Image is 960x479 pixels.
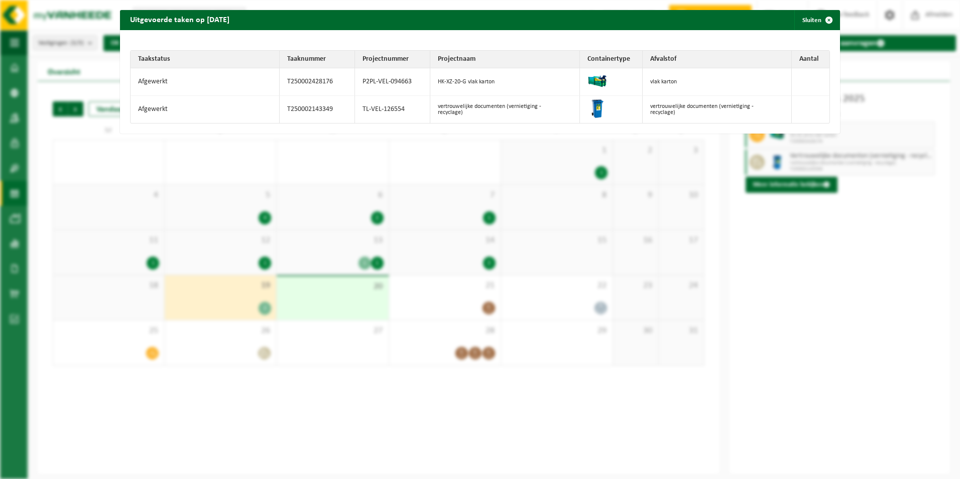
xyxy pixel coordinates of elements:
img: HK-XZ-20-GN-12 [587,71,608,91]
td: P2PL-VEL-094663 [355,68,430,96]
th: Containertype [580,51,643,68]
th: Afvalstof [643,51,792,68]
th: Projectnummer [355,51,430,68]
img: WB-0240-HPE-BE-09 [587,98,608,118]
th: Projectnaam [430,51,579,68]
td: vertrouwelijke documenten (vernietiging - recyclage) [430,96,579,123]
th: Taaknummer [280,51,355,68]
td: TL-VEL-126554 [355,96,430,123]
td: Afgewerkt [131,96,280,123]
td: vertrouwelijke documenten (vernietiging - recyclage) [643,96,792,123]
td: T250002143349 [280,96,355,123]
th: Taakstatus [131,51,280,68]
td: T250002428176 [280,68,355,96]
th: Aantal [792,51,829,68]
button: Sluiten [794,10,839,30]
td: vlak karton [643,68,792,96]
td: HK-XZ-20-G vlak karton [430,68,579,96]
h2: Uitgevoerde taken op [DATE] [120,10,239,29]
td: Afgewerkt [131,68,280,96]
